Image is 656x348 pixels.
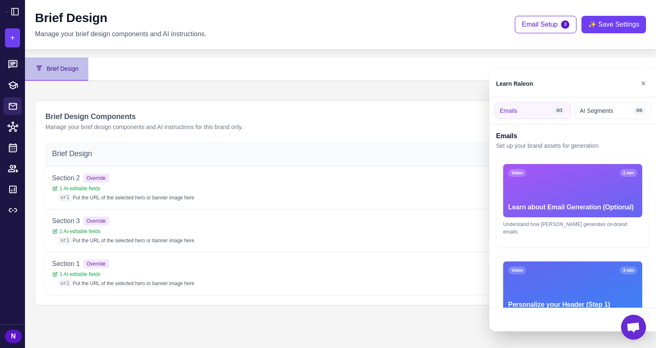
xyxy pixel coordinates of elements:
div: Understand how [PERSON_NAME] generates on-brand emails [503,221,642,236]
button: Close [626,313,649,326]
span: AI Segments [580,106,613,115]
div: Open chat [621,315,646,340]
span: Emails [500,106,517,115]
span: 3 min [620,266,637,274]
div: Learn Raleon [496,79,533,88]
span: 0/6 [633,107,646,115]
span: Video [508,169,526,177]
div: Learn about Email Generation (Optional) [508,202,637,212]
span: 0/3 [553,107,566,115]
div: Personalize your Header (Step 1) [508,300,637,310]
p: Set up your brand assets for generation [496,141,649,150]
button: Emails0/3 [494,102,571,119]
button: Close [637,75,649,92]
button: AI Segments0/6 [574,102,651,119]
span: 2 min [620,169,637,177]
span: Video [508,266,526,274]
h3: Emails [496,131,649,141]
